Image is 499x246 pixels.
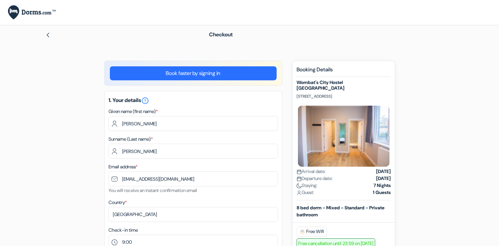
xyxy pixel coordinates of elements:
[110,66,277,80] a: Book faster by signing in
[297,175,333,182] span: Departure date:
[374,182,391,189] strong: 7 Nights
[297,94,391,99] p: [STREET_ADDRESS]
[109,136,153,143] label: Surname (Last name)
[297,183,302,188] img: moon.svg
[297,176,302,181] img: calendar.svg
[209,31,233,38] span: Checkout
[141,97,149,105] i: error_outline
[109,144,278,159] input: Enter last name
[109,97,278,105] h5: 1. Your details
[141,97,149,104] a: error_outline
[300,229,305,234] img: free_wifi.svg
[109,187,197,193] small: You will receive an instant confirmation email
[109,199,127,206] label: Country
[297,169,302,174] img: calendar.svg
[376,175,391,182] strong: [DATE]
[297,189,314,196] span: Guest:
[109,227,138,234] label: Check-in time
[45,32,51,38] img: left_arrow.svg
[109,171,278,186] input: Enter email address
[297,190,302,195] img: user_icon.svg
[109,163,137,170] label: Email address
[297,227,327,237] span: Free Wifi
[109,116,278,131] input: Enter first name
[297,168,326,175] span: Arrival date:
[297,182,318,189] span: Staying:
[376,168,391,175] strong: [DATE]
[373,189,391,196] strong: 1 Guests
[297,66,391,77] h5: Booking Details
[8,5,56,20] img: Dorms.com
[109,108,158,115] label: Given name (first name)
[297,205,384,218] b: 8 bed dorm - Mixed - Standard - Private bathroom
[297,80,391,91] h5: Wombat´s City Hostel [GEOGRAPHIC_DATA]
